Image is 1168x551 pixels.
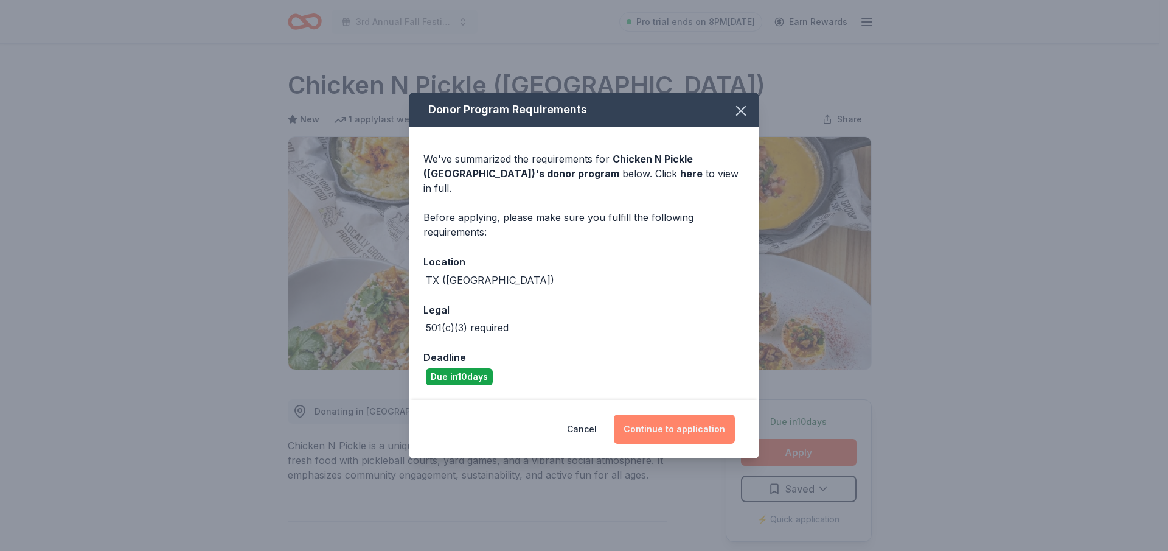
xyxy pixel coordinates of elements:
div: Donor Program Requirements [409,93,759,127]
a: here [680,166,703,181]
div: Deadline [423,349,745,365]
div: 501(c)(3) required [426,320,509,335]
div: Due in 10 days [426,368,493,385]
div: We've summarized the requirements for below. Click to view in full. [423,152,745,195]
div: Legal [423,302,745,318]
button: Continue to application [614,415,735,444]
div: Before applying, please make sure you fulfill the following requirements: [423,210,745,239]
button: Cancel [567,415,597,444]
div: Location [423,254,745,270]
div: TX ([GEOGRAPHIC_DATA]) [426,273,554,287]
